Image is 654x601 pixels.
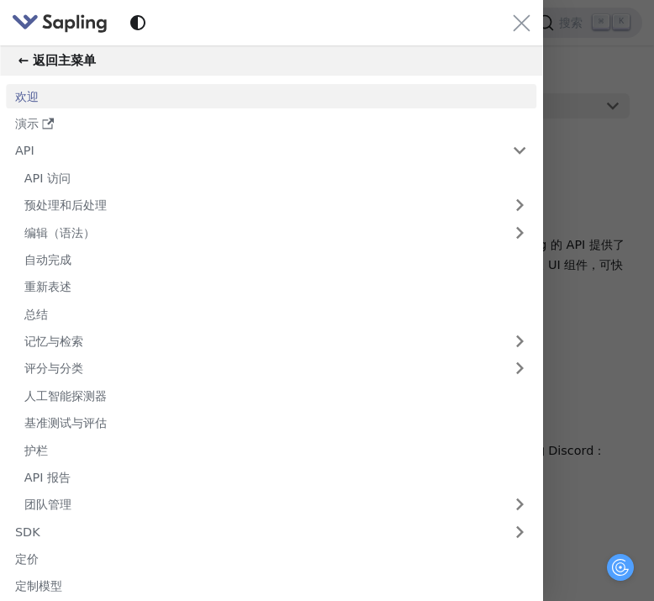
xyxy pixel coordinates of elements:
font: 评分与分类 [24,361,83,375]
button: 关闭导航栏 [513,14,530,32]
button: 折叠侧边栏类别“API” [504,139,537,163]
button: 在暗模式和亮模式之间切换（当前为系统模式） [126,11,150,35]
a: 编辑（语法） [15,220,537,245]
font: API 访问 [24,171,71,185]
font: 记忆与检索 [24,335,83,348]
a: 欢迎 [6,84,536,108]
font: 欢迎 [15,90,39,103]
a: SDK [6,519,504,544]
a: 人工智能探测器 [15,383,537,408]
font: 定价 [15,552,39,566]
font: 基准测试与评估 [24,416,107,430]
a: 定制模型 [6,574,536,598]
font: 演示 [15,117,39,130]
a: 总结 [15,302,537,326]
a: API 访问 [15,166,537,190]
a: 重新表述 [15,275,537,299]
font: ← 返回主菜单 [18,53,97,68]
a: Sapling.ai [12,11,113,35]
font: 护栏 [24,444,48,457]
a: 评分与分类 [15,356,537,381]
a: 定价 [6,547,536,572]
button: 展开侧边栏类别“SDK” [504,519,537,544]
a: 演示 [6,112,536,136]
a: 记忆与检索 [15,329,537,354]
a: 护栏 [15,438,537,462]
font: 总结 [24,308,48,321]
font: 编辑（语法） [24,226,95,240]
a: API 报告 [15,466,537,490]
img: Sapling.ai [12,11,108,35]
font: 自动完成 [24,253,71,266]
font: 人工智能探测器 [24,389,107,403]
font: 重新表述 [24,280,71,293]
a: API [6,139,504,163]
a: 团队管理 [15,493,537,517]
a: 基准测试与评估 [15,411,537,435]
font: API 报告 [24,471,71,484]
a: 自动完成 [15,248,537,272]
font: 定制模型 [15,579,62,593]
font: API [15,144,34,157]
a: 预处理和后处理 [15,193,537,218]
font: 预处理和后处理 [24,198,107,212]
font: 团队管理 [24,498,71,511]
font: SDK [15,525,40,539]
